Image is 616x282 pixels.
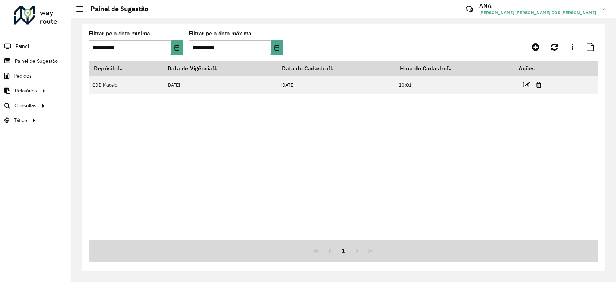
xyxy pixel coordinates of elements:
button: Choose Date [271,40,283,55]
th: Depósito [89,61,163,76]
th: Ações [514,61,557,76]
h2: Painel de Sugestão [83,5,148,13]
td: [DATE] [163,76,277,94]
th: Data de Vigência [163,61,277,76]
span: Painel [16,43,29,50]
td: [DATE] [277,76,395,94]
label: Filtrar pela data máxima [189,29,252,38]
h3: ANA [479,2,596,9]
button: 1 [337,244,350,258]
button: Choose Date [171,40,183,55]
span: [PERSON_NAME] [PERSON_NAME] DOS [PERSON_NAME] [479,9,596,16]
span: Consultas [14,102,36,109]
span: Pedidos [14,72,32,80]
label: Filtrar pela data mínima [89,29,150,38]
td: CDD Maceio [89,76,163,94]
a: Excluir [536,80,542,90]
a: Contato Rápido [462,1,477,17]
span: Relatórios [15,87,37,95]
td: 10:01 [395,76,514,94]
span: Painel de Sugestão [15,57,58,65]
a: Editar [523,80,530,90]
th: Hora do Cadastro [395,61,514,76]
th: Data do Cadastro [277,61,395,76]
span: Tático [14,117,27,124]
